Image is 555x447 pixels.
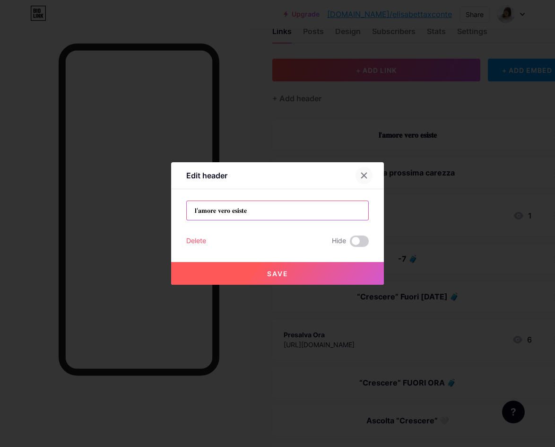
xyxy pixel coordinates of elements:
[186,236,206,247] div: Delete
[186,170,227,181] div: Edit header
[267,270,288,278] span: Save
[171,262,384,285] button: Save
[187,201,368,220] input: Title
[332,236,346,247] span: Hide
